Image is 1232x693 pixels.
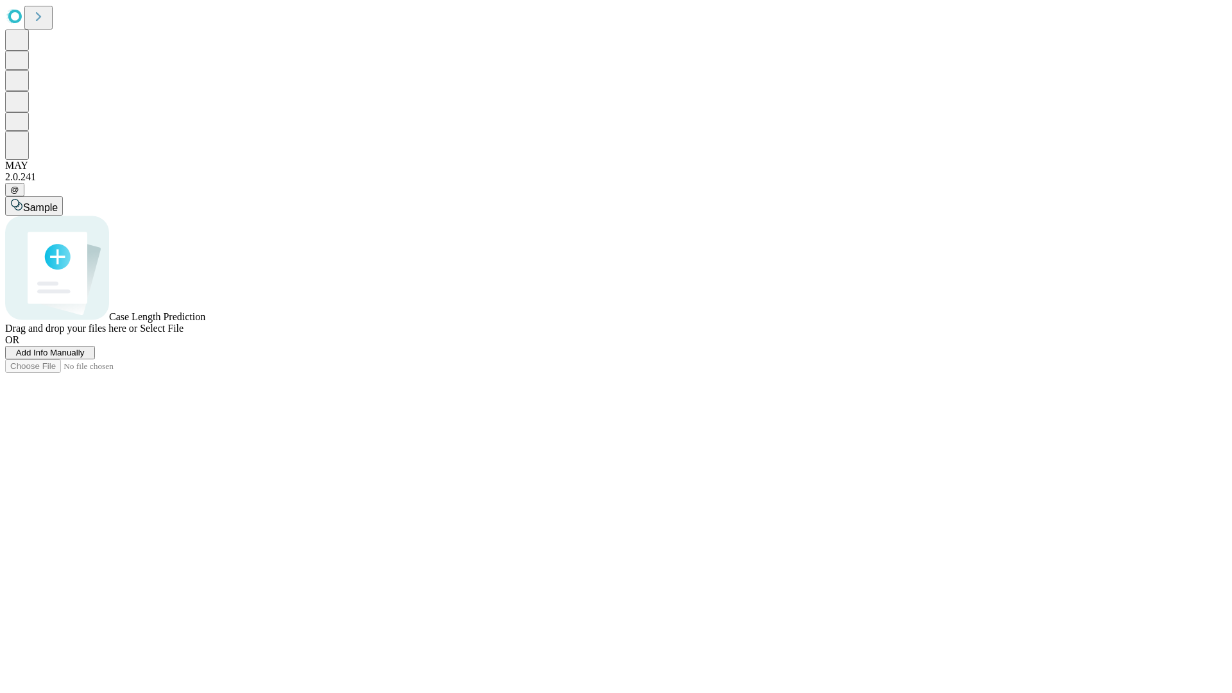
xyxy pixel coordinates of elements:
span: Sample [23,202,58,213]
span: Case Length Prediction [109,311,205,322]
span: Add Info Manually [16,348,85,357]
button: @ [5,183,24,196]
div: 2.0.241 [5,171,1227,183]
span: OR [5,334,19,345]
span: Drag and drop your files here or [5,323,137,334]
div: MAY [5,160,1227,171]
button: Add Info Manually [5,346,95,359]
span: @ [10,185,19,194]
button: Sample [5,196,63,216]
span: Select File [140,323,184,334]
